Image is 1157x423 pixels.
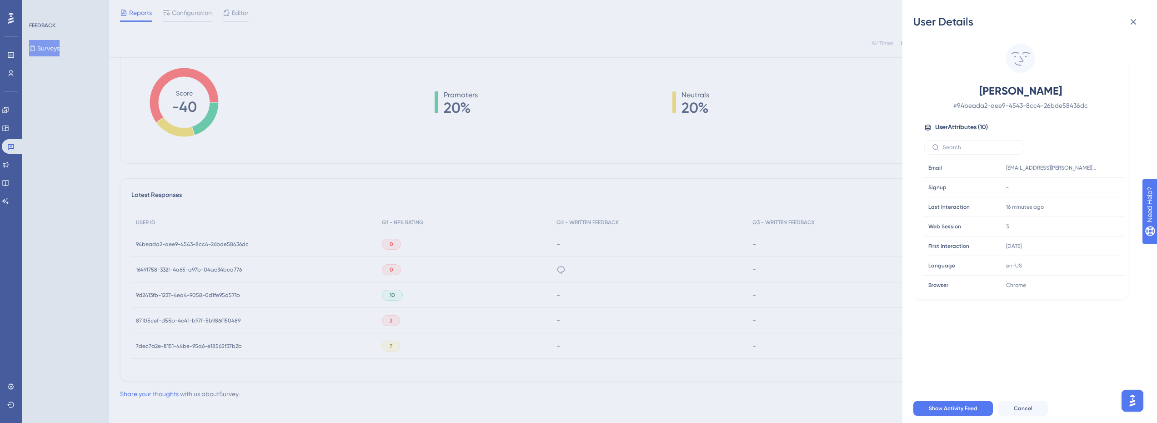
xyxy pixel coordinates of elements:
div: User Details [913,15,1146,29]
span: [PERSON_NAME] [941,84,1101,98]
span: en-US [1006,262,1022,269]
span: Need Help? [21,2,57,13]
span: Chrome [1006,282,1026,289]
input: Search [943,144,1017,151]
span: # 94beada2-aee9-4543-8cc4-26bde58436dc [941,100,1101,111]
time: 16 minutes ago [1006,204,1044,210]
span: User Attributes ( 10 ) [935,122,988,133]
span: Language [928,262,955,269]
button: Show Activity Feed [913,401,993,416]
iframe: UserGuiding AI Assistant Launcher [1119,387,1146,414]
span: [EMAIL_ADDRESS][PERSON_NAME][DOMAIN_NAME] [1006,164,1097,171]
span: 3 [1006,223,1009,230]
span: Web Session [928,223,961,230]
time: [DATE] [1006,243,1022,249]
span: Cancel [1014,405,1032,412]
span: Last Interaction [928,203,970,211]
span: - [1006,184,1009,191]
span: Browser [928,282,948,289]
span: Signup [928,184,947,191]
button: Cancel [998,401,1048,416]
span: First Interaction [928,242,969,250]
span: Email [928,164,942,171]
span: Show Activity Feed [929,405,977,412]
